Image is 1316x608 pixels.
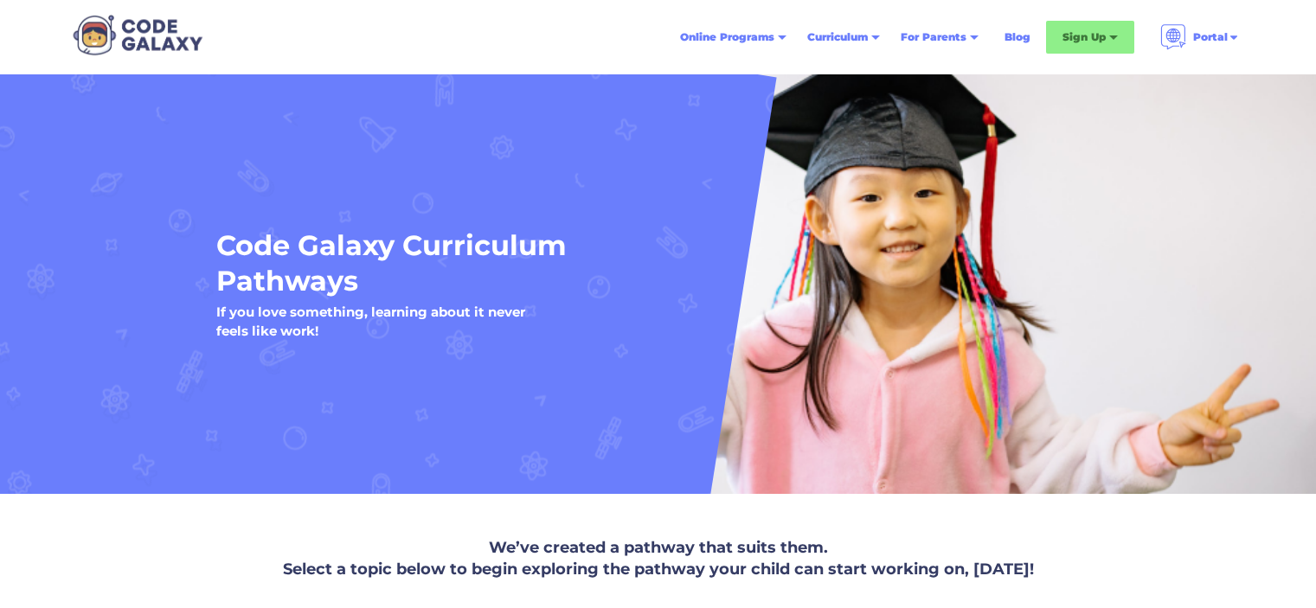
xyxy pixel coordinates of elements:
strong: We’ve created a pathway that suits them. Select a topic below to begin exploring the pathway your... [283,538,1034,579]
div: Portal [1193,29,1228,46]
div: Online Programs [680,29,774,46]
div: For Parents [901,29,966,46]
h5: If you love something, learning about it never feels like work! [216,304,525,340]
h1: Code Galaxy Curriculum Pathways [216,227,964,299]
a: Blog [994,22,1041,53]
div: Curriculum [807,29,868,46]
div: Sign Up [1062,29,1106,46]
